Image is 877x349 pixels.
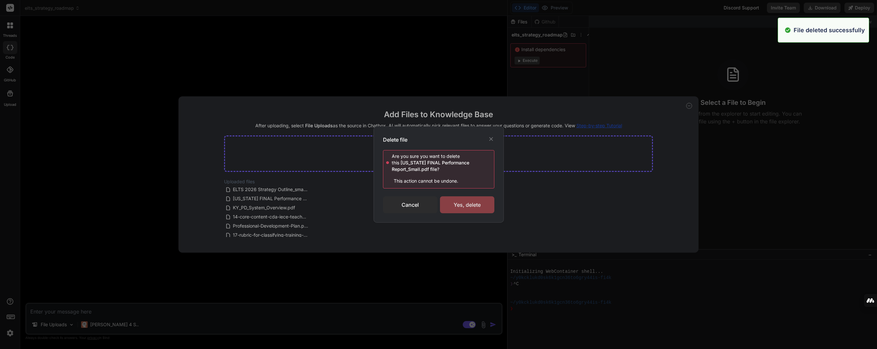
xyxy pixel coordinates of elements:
p: This action cannot be undone. [386,178,494,184]
h3: Delete file [383,136,407,144]
div: Yes, delete [440,196,494,213]
p: File deleted successfully [794,26,865,35]
div: Are you sure you want to delete this ? [392,153,494,173]
img: alert [785,26,791,35]
span: [US_STATE] FINAL Performance Report_Small.pdf file [392,160,469,172]
div: Cancel [383,196,437,213]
